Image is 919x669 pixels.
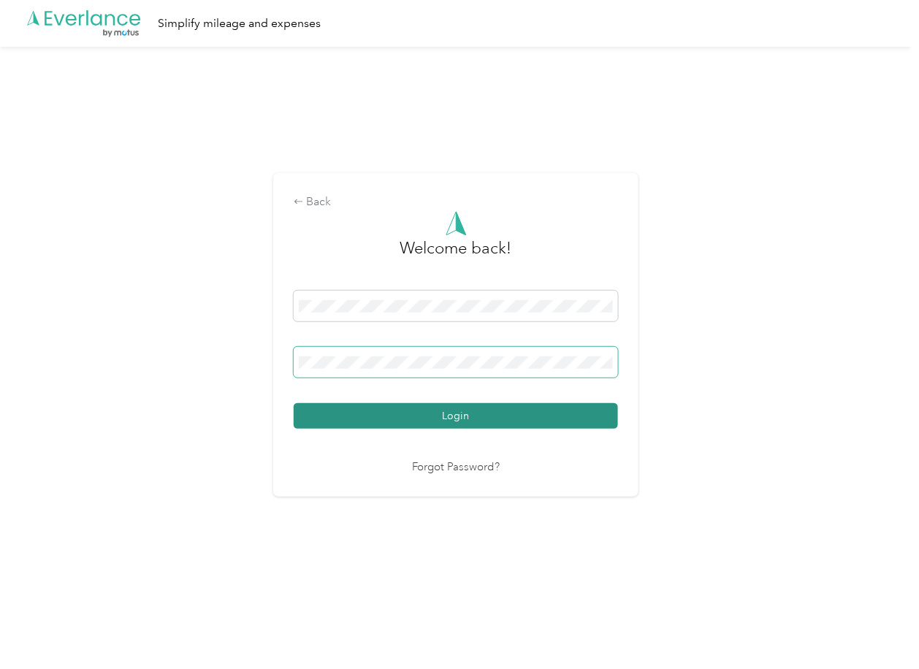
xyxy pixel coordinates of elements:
[158,15,321,33] div: Simplify mileage and expenses
[294,403,618,429] button: Login
[412,459,500,476] a: Forgot Password?
[294,194,618,211] div: Back
[400,236,512,275] h3: greeting
[837,587,919,669] iframe: Everlance-gr Chat Button Frame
